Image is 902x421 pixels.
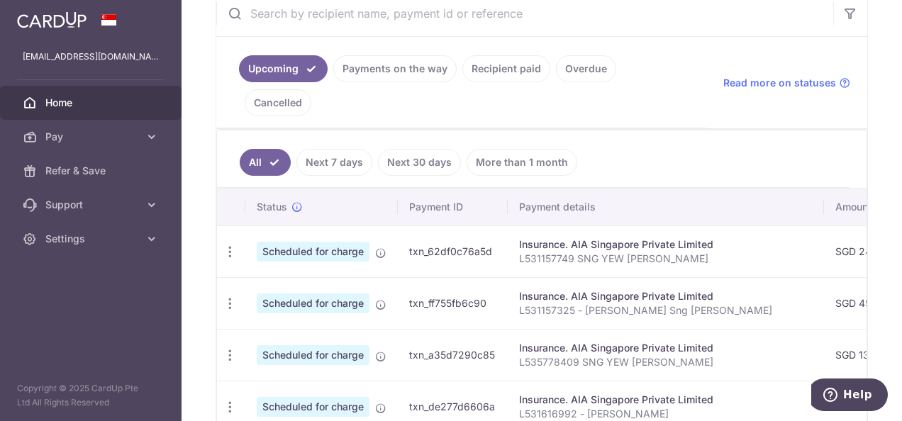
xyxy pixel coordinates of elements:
[378,149,461,176] a: Next 30 days
[45,198,139,212] span: Support
[519,393,813,407] div: Insurance. AIA Singapore Private Limited
[240,149,291,176] a: All
[296,149,372,176] a: Next 7 days
[257,200,287,214] span: Status
[467,149,577,176] a: More than 1 month
[398,277,508,329] td: txn_ff755fb6c90
[257,293,369,313] span: Scheduled for charge
[257,345,369,365] span: Scheduled for charge
[811,378,888,414] iframe: Opens a widget where you can find more information
[398,225,508,277] td: txn_62df0c76a5d
[462,55,550,82] a: Recipient paid
[556,55,616,82] a: Overdue
[45,232,139,246] span: Settings
[239,55,328,82] a: Upcoming
[835,200,872,214] span: Amount
[519,407,813,421] p: L531616992 - [PERSON_NAME]
[23,50,159,64] p: [EMAIL_ADDRESS][DOMAIN_NAME]
[519,252,813,266] p: L531157749 SNG YEW [PERSON_NAME]
[519,289,813,303] div: Insurance. AIA Singapore Private Limited
[398,189,508,225] th: Payment ID
[508,189,824,225] th: Payment details
[723,76,836,90] span: Read more on statuses
[519,303,813,318] p: L531157325 - [PERSON_NAME] Sng [PERSON_NAME]
[723,76,850,90] a: Read more on statuses
[519,237,813,252] div: Insurance. AIA Singapore Private Limited
[17,11,87,28] img: CardUp
[45,164,139,178] span: Refer & Save
[398,329,508,381] td: txn_a35d7290c85
[257,242,369,262] span: Scheduled for charge
[257,397,369,417] span: Scheduled for charge
[519,341,813,355] div: Insurance. AIA Singapore Private Limited
[333,55,457,82] a: Payments on the way
[45,96,139,110] span: Home
[245,89,311,116] a: Cancelled
[45,130,139,144] span: Pay
[519,355,813,369] p: L535778409 SNG YEW [PERSON_NAME]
